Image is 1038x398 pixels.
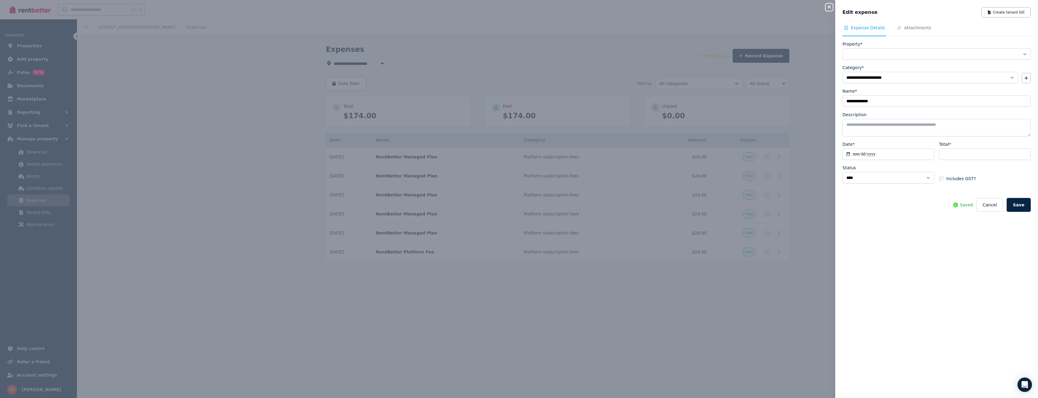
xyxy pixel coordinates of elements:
input: Includes GST? [939,176,944,181]
button: Create tenant bill [982,7,1031,18]
label: Property* [842,41,862,47]
span: Attachments [904,25,931,31]
label: Date* [842,141,855,147]
span: Edit expense [842,9,877,16]
label: Category* [842,65,864,71]
span: Expense Details [851,25,885,31]
span: Includes GST? [946,176,976,182]
label: Description [842,112,867,118]
button: Cancel [976,198,1003,212]
nav: Tabs [842,25,1031,36]
span: Saved [960,202,973,208]
div: Open Intercom Messenger [1017,377,1032,392]
label: Status [842,165,856,171]
button: Save [1007,198,1031,212]
label: Total* [939,141,951,147]
label: Name* [842,88,857,94]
